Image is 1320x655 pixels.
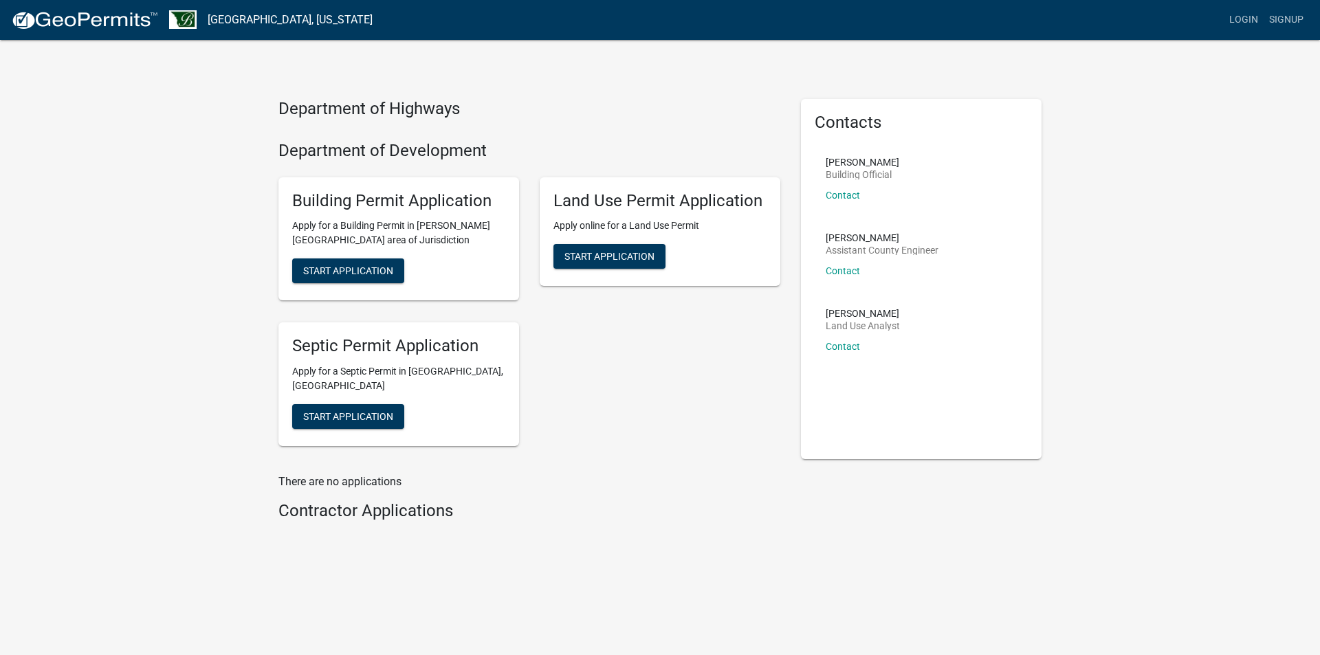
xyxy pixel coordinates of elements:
[1224,7,1264,33] a: Login
[553,191,767,211] h5: Land Use Permit Application
[826,190,860,201] a: Contact
[826,309,900,318] p: [PERSON_NAME]
[278,141,780,161] h4: Department of Development
[278,99,780,119] h4: Department of Highways
[292,258,404,283] button: Start Application
[292,336,505,356] h5: Septic Permit Application
[303,265,393,276] span: Start Application
[826,170,899,179] p: Building Official
[553,219,767,233] p: Apply online for a Land Use Permit
[826,157,899,167] p: [PERSON_NAME]
[278,501,780,521] h4: Contractor Applications
[303,411,393,422] span: Start Application
[292,364,505,393] p: Apply for a Septic Permit in [GEOGRAPHIC_DATA], [GEOGRAPHIC_DATA]
[292,404,404,429] button: Start Application
[826,233,938,243] p: [PERSON_NAME]
[169,10,197,29] img: Benton County, Minnesota
[826,321,900,331] p: Land Use Analyst
[815,113,1028,133] h5: Contacts
[564,251,654,262] span: Start Application
[278,474,780,490] p: There are no applications
[292,219,505,247] p: Apply for a Building Permit in [PERSON_NAME][GEOGRAPHIC_DATA] area of Jurisdiction
[553,244,665,269] button: Start Application
[292,191,505,211] h5: Building Permit Application
[826,245,938,255] p: Assistant County Engineer
[826,341,860,352] a: Contact
[278,501,780,526] wm-workflow-list-section: Contractor Applications
[208,8,373,32] a: [GEOGRAPHIC_DATA], [US_STATE]
[1264,7,1309,33] a: Signup
[826,265,860,276] a: Contact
